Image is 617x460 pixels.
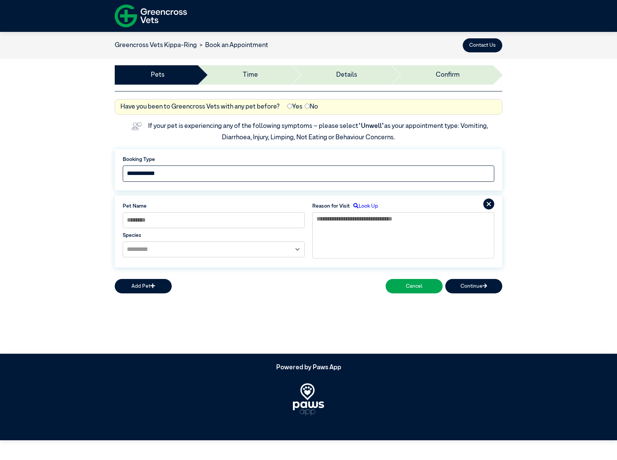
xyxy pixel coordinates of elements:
button: Add Pet [115,279,172,293]
img: f-logo [115,2,187,30]
button: Contact Us [463,38,502,52]
label: Have you been to Greencross Vets with any pet before? [120,102,280,112]
label: Look Up [350,202,378,210]
button: Cancel [386,279,443,293]
label: If your pet is experiencing any of the following symptoms – please select as your appointment typ... [148,123,489,141]
a: Greencross Vets Kippa-Ring [115,42,197,49]
input: Yes [287,104,292,109]
input: No [305,104,310,109]
label: No [305,102,318,112]
label: Booking Type [123,156,494,163]
h5: Powered by Paws App [115,364,502,372]
label: Species [123,232,305,239]
img: PawsApp [293,383,324,416]
li: Book an Appointment [197,41,268,50]
label: Pet Name [123,202,305,210]
img: vet [129,120,144,133]
span: “Unwell” [358,123,384,129]
nav: breadcrumb [115,41,268,50]
label: Reason for Visit [312,202,350,210]
button: Continue [445,279,502,293]
label: Yes [287,102,302,112]
a: Pets [151,70,165,80]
